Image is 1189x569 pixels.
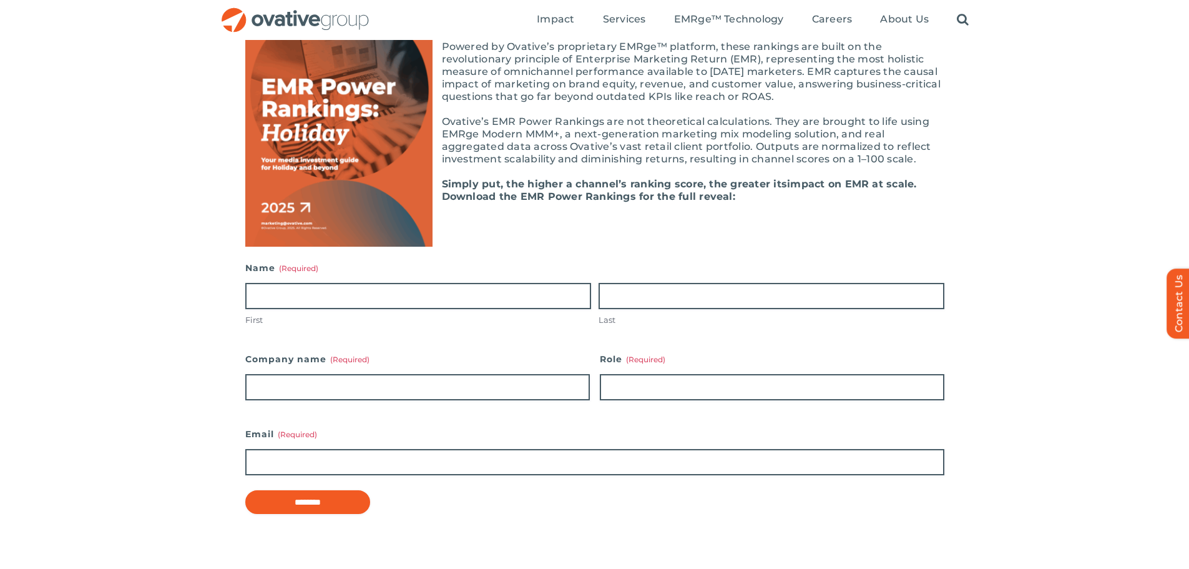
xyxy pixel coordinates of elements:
a: Impact [537,13,574,27]
label: Role [600,350,944,368]
span: (Required) [330,355,369,364]
span: (Required) [279,264,318,273]
span: EMRge™ Technology [674,13,784,26]
b: Simply put, the higher a channel’s ranking score, the greater its [442,178,788,190]
span: About Us [880,13,929,26]
p: Powered by Ovative’s proprietary EMRge™ platform, these rankings are built on the revolutionary p... [245,41,944,103]
span: (Required) [278,430,317,439]
a: About Us [880,13,929,27]
span: Impact [537,13,574,26]
label: First [245,314,591,326]
a: EMRge™ Technology [674,13,784,27]
p: Ovative’s EMR Power Rankings are not theoretical calculations. They are brought to life using EMR... [245,116,944,166]
a: Careers [812,13,853,27]
a: Services [603,13,646,27]
a: Search [957,13,969,27]
label: Last [599,314,944,326]
legend: Name [245,259,318,277]
b: impact on EMR at scale. Download the EMR Power Rankings for the full reveal: [442,178,917,202]
span: (Required) [626,355,665,364]
span: Services [603,13,646,26]
a: OG_Full_horizontal_RGB [220,6,370,18]
span: Careers [812,13,853,26]
label: Email [245,425,944,443]
label: Company name [245,350,590,368]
